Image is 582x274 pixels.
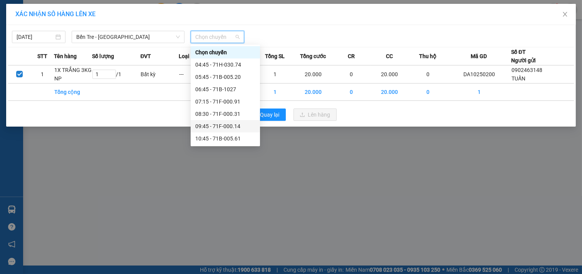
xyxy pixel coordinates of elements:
[447,65,511,84] td: DA10250200
[195,60,255,69] div: 04:45 - 71H-030.74
[195,48,255,57] div: Chọn chuyến
[195,73,255,81] div: 05:45 - 71B-005.20
[54,65,92,84] td: 1X TRẮNG 3KG NP
[59,50,113,68] span: Chưa [PERSON_NAME] :
[17,33,54,41] input: 12/10/2025
[294,109,337,121] button: uploadLên hàng
[60,16,142,25] div: TRÚC
[7,25,55,34] div: TUẤN
[60,7,142,16] div: [PERSON_NAME]
[195,31,240,43] span: Chọn chuyến
[7,7,18,15] span: Gửi:
[59,50,143,68] div: 20.000
[195,134,255,143] div: 10:45 - 71B-005.61
[294,84,332,101] td: 20.000
[260,110,280,119] span: Quay lại
[195,110,255,118] div: 08:30 - 71F-000.31
[179,52,203,60] span: Loại hàng
[332,84,371,101] td: 0
[348,52,355,60] span: CR
[15,10,96,18] span: XÁC NHẬN SỐ HÀNG LÊN XE
[554,4,576,25] button: Close
[256,65,294,84] td: 1
[246,109,286,121] button: rollbackQuay lại
[471,52,487,60] span: Mã GD
[37,52,47,60] span: STT
[54,52,77,60] span: Tên hàng
[195,85,255,94] div: 06:45 - 71B-1027
[447,84,511,101] td: 1
[419,52,436,60] span: Thu hộ
[92,65,140,84] td: / 1
[195,97,255,106] div: 07:15 - 71F-000.91
[371,84,409,101] td: 20.000
[562,11,568,17] span: close
[256,84,294,101] td: 1
[512,75,525,82] span: TUẤN
[512,67,542,73] span: 0902463148
[60,7,79,15] span: Nhận:
[300,52,326,60] span: Tổng cước
[140,52,151,60] span: ĐVT
[31,65,54,84] td: 1
[92,52,114,60] span: Số lượng
[76,31,180,43] span: Bến Tre - Sài Gòn
[332,65,371,84] td: 0
[265,52,285,60] span: Tổng SL
[409,84,447,101] td: 0
[191,46,260,58] div: Chọn chuyến
[54,84,92,101] td: Tổng cộng
[409,65,447,84] td: 0
[511,48,536,65] div: Số ĐT Người gửi
[140,65,178,84] td: Bất kỳ
[371,65,409,84] td: 20.000
[294,65,332,84] td: 20.000
[176,35,180,39] span: down
[179,65,217,84] td: ---
[386,52,393,60] span: CC
[195,122,255,130] div: 09:45 - 71F-000.14
[7,7,55,25] div: Trạm Đông Á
